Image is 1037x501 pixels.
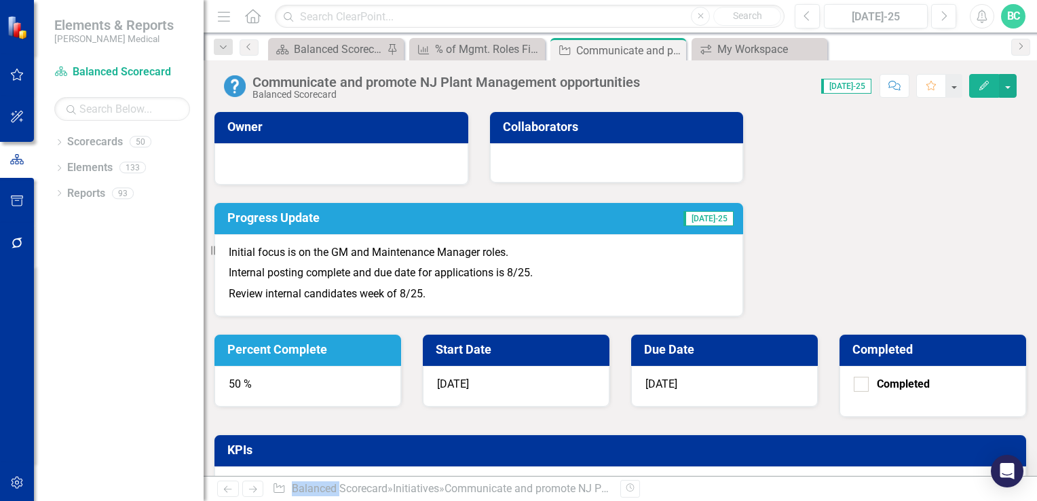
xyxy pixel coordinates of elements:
[393,482,439,495] a: Initiatives
[413,41,542,58] a: % of Mgmt. Roles Filled with Internal Candidates (Rolling 12 Mos.)
[436,343,601,356] h3: Start Date
[229,245,729,263] p: Initial focus is on the GM and Maintenance Manager roles.
[67,160,113,176] a: Elements
[683,211,734,226] span: [DATE]-25
[130,136,151,148] div: 50
[437,377,469,390] span: [DATE]
[503,120,736,134] h3: Collaborators
[67,134,123,150] a: Scorecards
[252,75,640,90] div: Communicate and promote NJ Plant Management opportunities
[214,366,401,407] div: 50 %
[576,42,683,59] div: Communicate and promote NJ Plant Management opportunities
[733,10,762,21] span: Search
[54,64,190,80] a: Balanced Scorecard
[252,90,640,100] div: Balanced Scorecard
[271,41,383,58] a: Balanced Scorecard Welcome Page
[272,481,610,497] div: » »
[645,377,677,390] span: [DATE]
[713,7,781,26] button: Search
[824,4,928,29] button: [DATE]-25
[54,17,174,33] span: Elements & Reports
[229,263,729,284] p: Internal posting complete and due date for applications is 8/25.
[112,187,134,199] div: 93
[67,186,105,202] a: Reports
[119,162,146,174] div: 133
[275,5,785,29] input: Search ClearPoint...
[227,443,1018,457] h3: KPIs
[54,97,190,121] input: Search Below...
[991,455,1023,487] div: Open Intercom Messenger
[227,211,553,225] h3: Progress Update
[7,16,31,39] img: ClearPoint Strategy
[852,343,1018,356] h3: Completed
[644,343,810,356] h3: Due Date
[227,120,460,134] h3: Owner
[695,41,824,58] a: My Workspace
[1001,4,1025,29] button: BC
[54,33,174,44] small: [PERSON_NAME] Medical
[292,482,388,495] a: Balanced Scorecard
[435,41,542,58] div: % of Mgmt. Roles Filled with Internal Candidates (Rolling 12 Mos.)
[227,343,393,356] h3: Percent Complete
[294,41,383,58] div: Balanced Scorecard Welcome Page
[445,482,752,495] div: Communicate and promote NJ Plant Management opportunities
[877,377,930,392] div: Completed
[229,284,729,302] p: Review internal candidates week of 8/25.
[224,75,246,97] img: No Information
[821,79,871,94] span: [DATE]-25
[829,9,923,25] div: [DATE]-25
[717,41,824,58] div: My Workspace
